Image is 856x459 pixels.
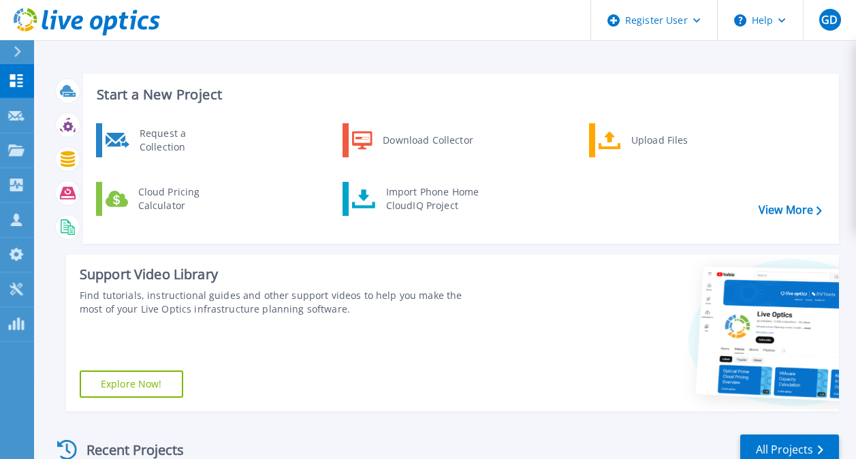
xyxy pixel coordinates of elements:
div: Find tutorials, instructional guides and other support videos to help you make the most of your L... [80,289,481,316]
a: View More [759,204,822,217]
div: Import Phone Home CloudIQ Project [379,185,486,212]
a: Download Collector [343,123,482,157]
a: Request a Collection [96,123,236,157]
div: Request a Collection [133,127,232,154]
a: Explore Now! [80,370,183,398]
div: Cloud Pricing Calculator [131,185,232,212]
span: GD [821,14,838,25]
div: Upload Files [624,127,725,154]
div: Download Collector [376,127,479,154]
a: Upload Files [589,123,729,157]
h3: Start a New Project [97,87,821,102]
div: Support Video Library [80,266,481,283]
a: Cloud Pricing Calculator [96,182,236,216]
